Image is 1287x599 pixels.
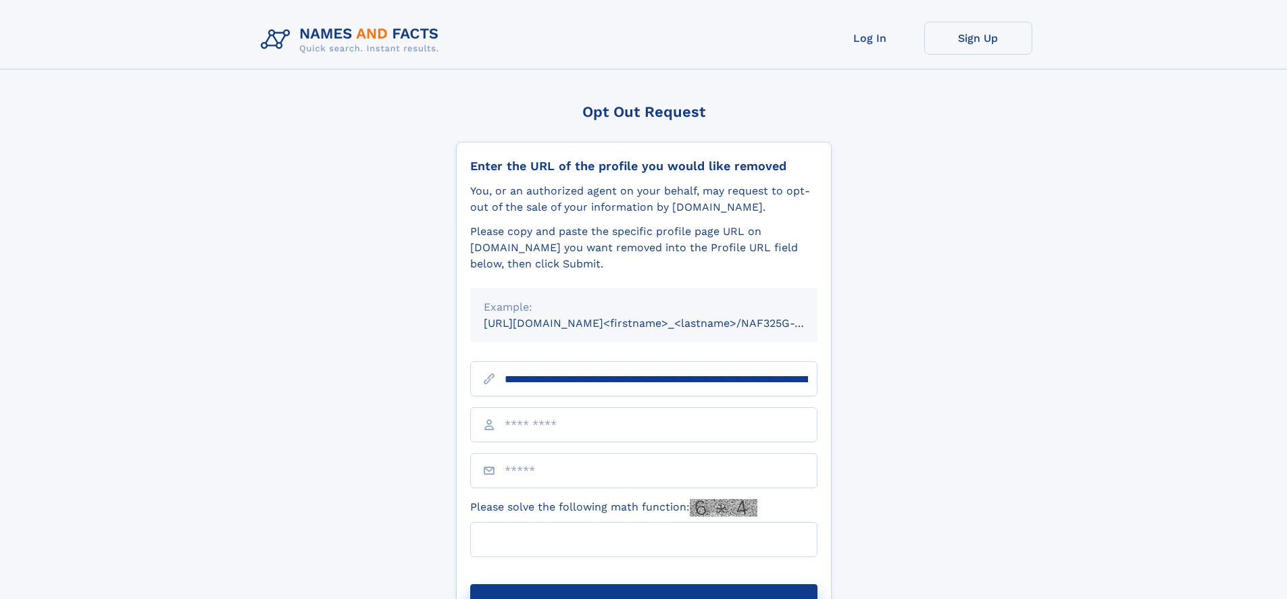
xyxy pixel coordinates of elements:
[484,299,804,315] div: Example:
[470,499,757,517] label: Please solve the following math function:
[924,22,1032,55] a: Sign Up
[456,103,832,120] div: Opt Out Request
[255,22,450,58] img: Logo Names and Facts
[470,159,817,174] div: Enter the URL of the profile you would like removed
[816,22,924,55] a: Log In
[484,317,843,330] small: [URL][DOMAIN_NAME]<firstname>_<lastname>/NAF325G-xxxxxxxx
[470,183,817,215] div: You, or an authorized agent on your behalf, may request to opt-out of the sale of your informatio...
[470,224,817,272] div: Please copy and paste the specific profile page URL on [DOMAIN_NAME] you want removed into the Pr...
